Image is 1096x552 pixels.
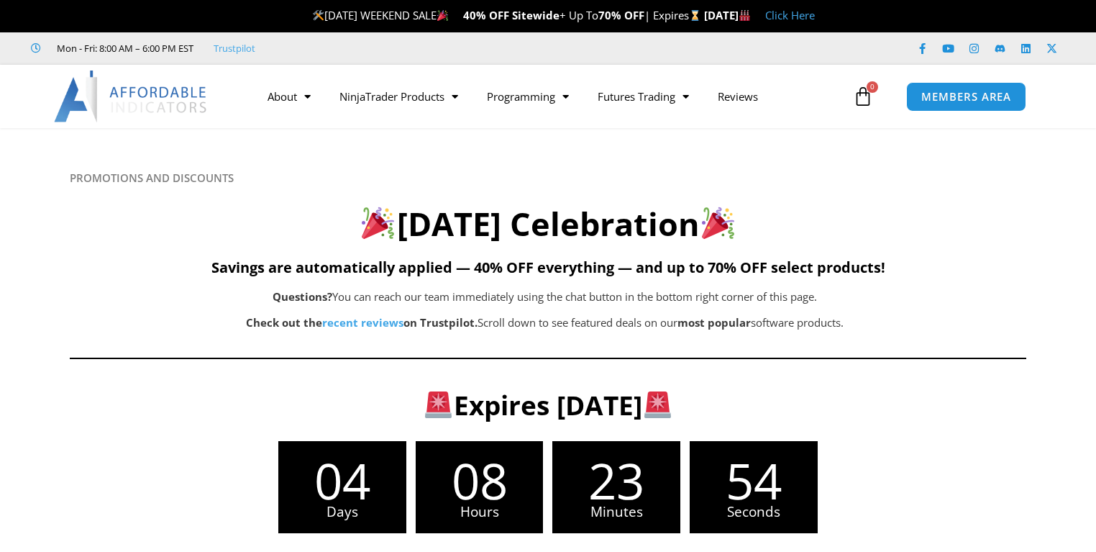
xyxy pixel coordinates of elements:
[690,505,818,519] span: Seconds
[313,10,324,21] img: 🛠️
[831,76,895,117] a: 0
[142,287,949,307] p: You can reach our team immediately using the chat button in the bottom right corner of this page.
[246,315,478,330] strong: Check out the on Trustpilot.
[425,392,452,418] img: 🚨
[739,10,750,21] img: 🏭
[552,505,680,519] span: Minutes
[598,8,644,22] strong: 70% OFF
[703,80,772,113] a: Reviews
[325,80,472,113] a: NinjaTrader Products
[273,289,332,304] b: Questions?
[278,505,406,519] span: Days
[704,8,751,22] strong: [DATE]
[53,40,193,57] span: Mon - Fri: 8:00 AM – 6:00 PM EST
[765,8,815,22] a: Click Here
[70,259,1026,276] h5: Savings are automatically applied — 40% OFF everything — and up to 70% OFF select products!
[70,203,1026,245] h2: [DATE] Celebration
[867,81,878,93] span: 0
[552,456,680,505] span: 23
[690,10,700,21] img: ⌛
[583,80,703,113] a: Futures Trading
[214,40,255,57] a: Trustpilot
[677,315,751,330] b: most popular
[253,80,849,113] nav: Menu
[312,8,704,22] span: [DATE] WEEKEND SALE + Up To | Expires
[278,456,406,505] span: 04
[145,388,951,422] h3: Expires [DATE]
[70,171,1026,185] h6: PROMOTIONS AND DISCOUNTS
[416,456,544,505] span: 08
[416,505,544,519] span: Hours
[906,82,1026,112] a: MEMBERS AREA
[54,71,209,122] img: LogoAI | Affordable Indicators – NinjaTrader
[702,207,734,239] img: 🎉
[921,91,1011,102] span: MEMBERS AREA
[253,80,325,113] a: About
[362,207,394,239] img: 🎉
[437,10,448,21] img: 🎉
[463,8,560,22] strong: 40% OFF Sitewide
[690,456,818,505] span: 54
[322,315,403,330] a: recent reviews
[142,313,949,333] p: Scroll down to see featured deals on our software products.
[644,392,671,418] img: 🚨
[472,80,583,113] a: Programming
